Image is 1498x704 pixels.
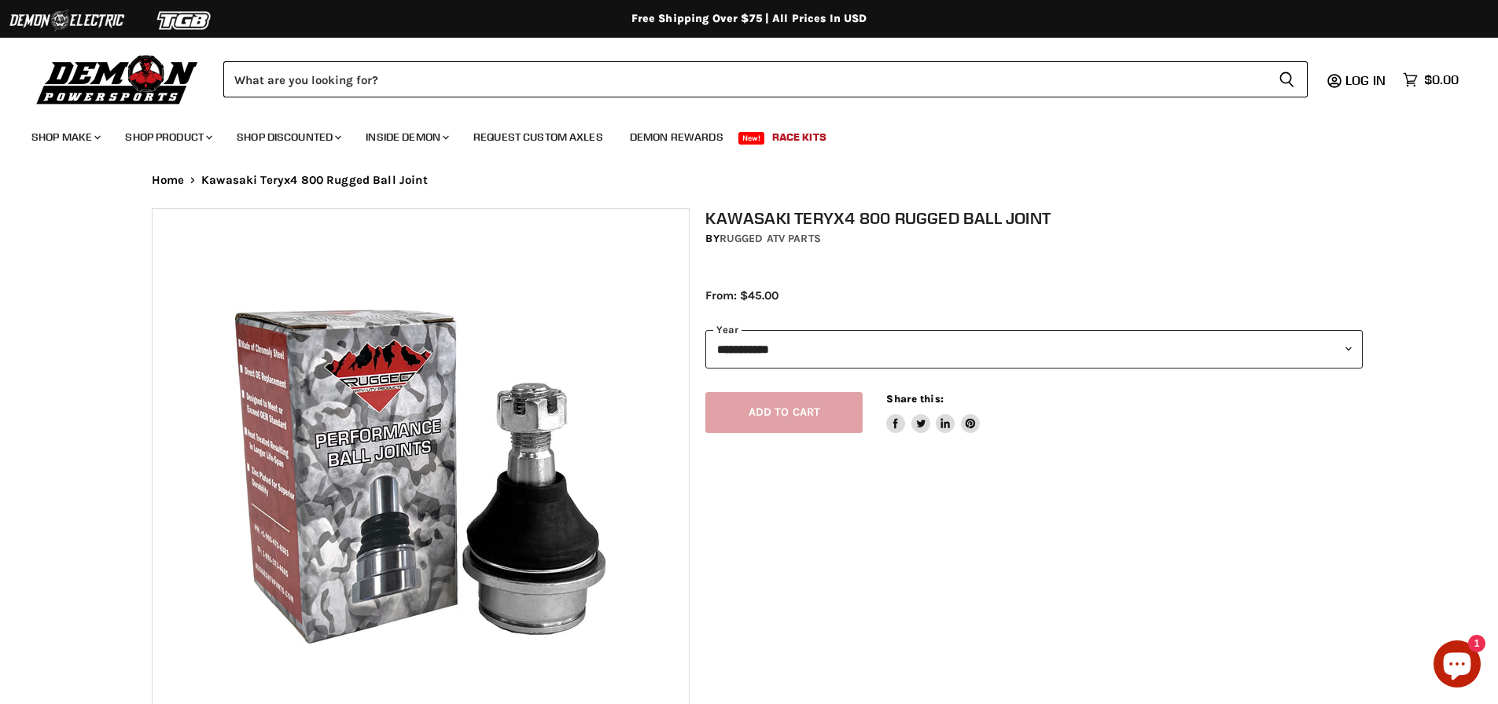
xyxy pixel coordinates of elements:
form: Product [223,61,1308,97]
a: Rugged ATV Parts [720,232,821,245]
a: Request Custom Axles [462,121,615,153]
button: Search [1266,61,1308,97]
img: Demon Powersports [31,51,204,107]
inbox-online-store-chat: Shopify online store chat [1429,640,1485,691]
span: New! [738,132,765,145]
span: Share this: [886,393,943,405]
a: Home [152,174,185,187]
span: Kawasaki Teryx4 800 Rugged Ball Joint [201,174,428,187]
img: TGB Logo 2 [126,5,244,35]
h1: Kawasaki Teryx4 800 Rugged Ball Joint [705,208,1363,228]
a: Shop Make [20,121,110,153]
a: Inside Demon [354,121,458,153]
select: year [705,330,1363,368]
nav: Breadcrumbs [120,174,1378,187]
aside: Share this: [886,392,980,434]
span: From: $45.00 [705,288,778,302]
div: by [705,230,1363,247]
input: Search [223,61,1266,97]
a: Race Kits [760,121,838,153]
img: Demon Electric Logo 2 [8,5,126,35]
a: Log in [1338,73,1395,87]
span: Log in [1345,72,1386,88]
ul: Main menu [20,115,1455,153]
span: $0.00 [1424,72,1459,87]
a: $0.00 [1395,68,1467,91]
a: Demon Rewards [618,121,735,153]
div: Free Shipping Over $75 | All Prices In USD [120,12,1378,26]
a: Shop Discounted [225,121,351,153]
a: Shop Product [113,121,222,153]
